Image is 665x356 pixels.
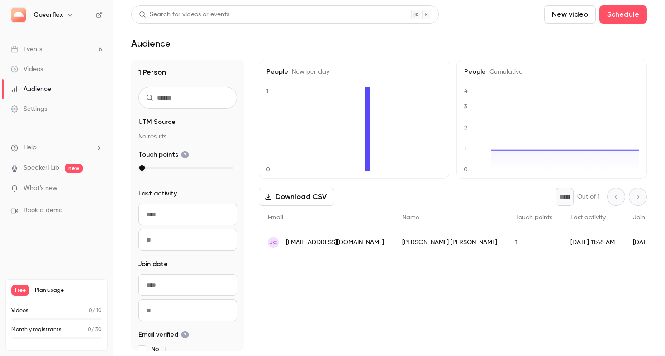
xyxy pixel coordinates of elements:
[506,230,561,255] div: 1
[270,238,277,247] span: JC
[268,214,283,221] span: Email
[11,307,28,315] p: Videos
[138,299,237,321] input: To
[138,118,176,127] span: UTM Source
[138,260,168,269] span: Join date
[464,145,466,152] text: 1
[486,69,522,75] span: Cumulative
[266,67,442,76] h5: People
[561,230,624,255] div: [DATE] 11:48 AM
[11,45,42,54] div: Events
[464,88,468,94] text: 4
[393,230,506,255] div: [PERSON_NAME] [PERSON_NAME]
[24,163,59,173] a: SpeakerHub
[11,104,47,114] div: Settings
[464,124,467,131] text: 2
[88,327,91,332] span: 0
[139,10,229,19] div: Search for videos or events
[138,274,237,296] input: From
[266,88,268,94] text: 1
[91,185,102,193] iframe: Noticeable Trigger
[89,308,92,313] span: 0
[88,326,102,334] p: / 30
[464,103,467,109] text: 3
[131,38,171,49] h1: Audience
[633,214,661,221] span: Join date
[288,69,329,75] span: New per day
[33,10,63,19] h6: Coverflex
[515,214,552,221] span: Touch points
[138,204,237,225] input: From
[35,287,102,294] span: Plan usage
[577,192,600,201] p: Out of 1
[24,143,37,152] span: Help
[138,67,237,78] h1: 1 Person
[259,188,334,206] button: Download CSV
[402,214,419,221] span: Name
[138,330,189,339] span: Email verified
[138,229,237,251] input: To
[164,346,166,352] span: 1
[599,5,647,24] button: Schedule
[570,214,606,221] span: Last activity
[11,326,62,334] p: Monthly registrants
[266,166,270,172] text: 0
[24,206,62,215] span: Book a demo
[138,189,177,198] span: Last activity
[11,143,102,152] li: help-dropdown-opener
[544,5,596,24] button: New video
[464,67,639,76] h5: People
[65,164,83,173] span: new
[11,285,29,296] span: Free
[139,165,145,171] div: max
[138,150,189,159] span: Touch points
[11,85,51,94] div: Audience
[11,65,43,74] div: Videos
[464,166,468,172] text: 0
[138,132,237,141] p: No results
[151,345,166,354] span: No
[286,238,384,247] span: [EMAIL_ADDRESS][DOMAIN_NAME]
[11,8,26,22] img: Coverflex
[24,184,57,193] span: What's new
[89,307,102,315] p: / 10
